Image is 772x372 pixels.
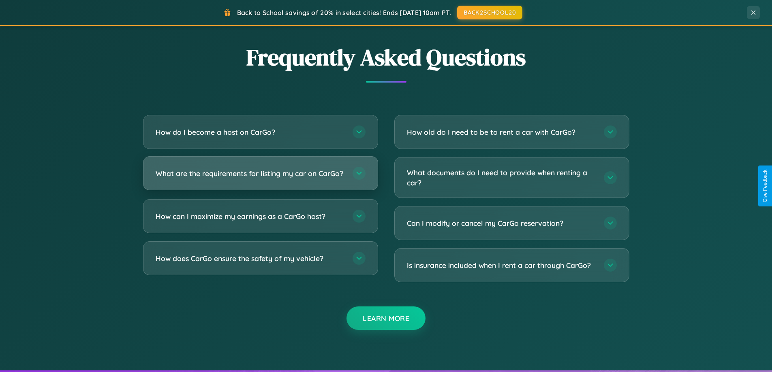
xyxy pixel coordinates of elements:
[156,211,344,221] h3: How can I maximize my earnings as a CarGo host?
[156,253,344,264] h3: How does CarGo ensure the safety of my vehicle?
[143,42,629,73] h2: Frequently Asked Questions
[407,218,596,228] h3: Can I modify or cancel my CarGo reservation?
[407,168,596,187] h3: What documents do I need to provide when renting a car?
[156,168,344,179] h3: What are the requirements for listing my car on CarGo?
[407,260,596,270] h3: Is insurance included when I rent a car through CarGo?
[346,306,426,330] button: Learn More
[237,9,451,17] span: Back to School savings of 20% in select cities! Ends [DATE] 10am PT.
[156,127,344,137] h3: How do I become a host on CarGo?
[762,170,768,202] div: Give Feedback
[407,127,596,137] h3: How old do I need to be to rent a car with CarGo?
[457,6,522,19] button: BACK2SCHOOL20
